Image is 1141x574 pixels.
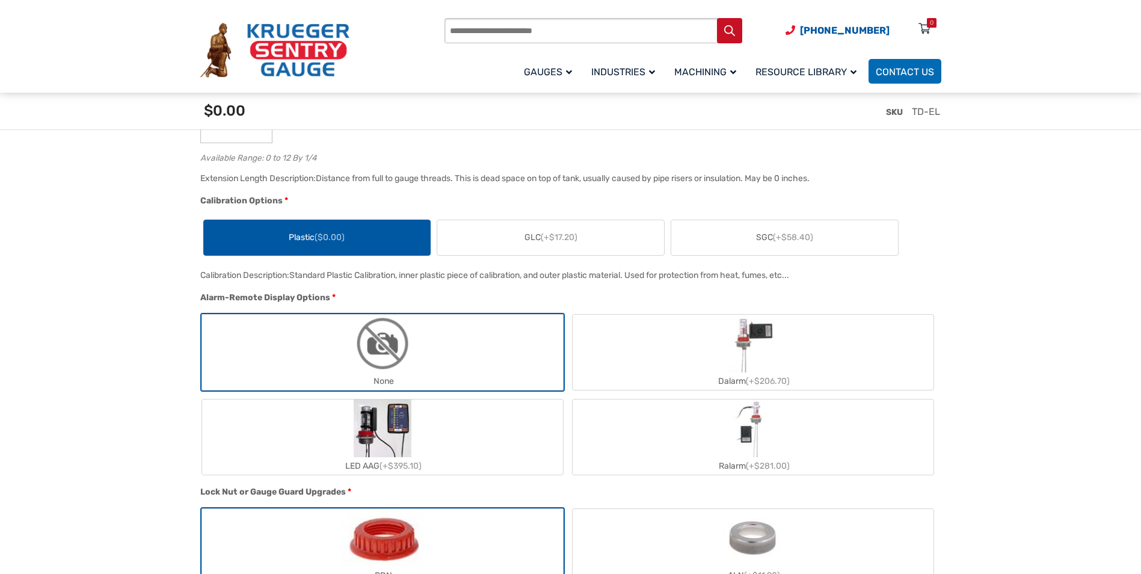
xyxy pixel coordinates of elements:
[200,150,935,162] div: Available Range: 0 to 12 By 1/4
[886,107,903,117] span: SKU
[517,57,584,85] a: Gauges
[573,372,933,390] div: Dalarm
[202,400,563,475] label: LED AAG
[755,66,857,78] span: Resource Library
[200,487,346,497] span: Lock Nut or Gauge Guard Upgrades
[674,66,736,78] span: Machining
[573,400,933,475] label: Ralarm
[315,232,345,242] span: ($0.00)
[200,270,289,280] span: Calibration Description:
[332,291,336,304] abbr: required
[316,173,810,184] div: Distance from full to gauge threads. This is dead space on top of tank, usually caused by pipe ri...
[573,315,933,390] label: Dalarm
[930,18,933,28] div: 0
[202,315,563,390] label: None
[746,461,790,471] span: (+$281.00)
[573,457,933,475] div: Ralarm
[800,25,890,36] span: [PHONE_NUMBER]
[200,23,349,78] img: Krueger Sentry Gauge
[289,231,345,244] span: Plastic
[284,194,288,207] abbr: required
[869,59,941,84] a: Contact Us
[200,292,330,303] span: Alarm-Remote Display Options
[348,486,351,498] abbr: required
[200,173,316,184] span: Extension Length Description:
[202,457,563,475] div: LED AAG
[202,372,563,390] div: None
[524,66,572,78] span: Gauges
[912,106,940,117] span: TD-EL
[591,66,655,78] span: Industries
[746,376,790,386] span: (+$206.70)
[584,57,667,85] a: Industries
[200,196,283,206] span: Calibration Options
[667,57,748,85] a: Machining
[756,231,813,244] span: SGC
[289,270,789,280] div: Standard Plastic Calibration, inner plastic piece of calibration, and outer plastic material. Use...
[541,232,577,242] span: (+$17.20)
[524,231,577,244] span: GLC
[773,232,813,242] span: (+$58.40)
[876,66,934,78] span: Contact Us
[786,23,890,38] a: Phone Number (920) 434-8860
[380,461,422,471] span: (+$395.10)
[748,57,869,85] a: Resource Library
